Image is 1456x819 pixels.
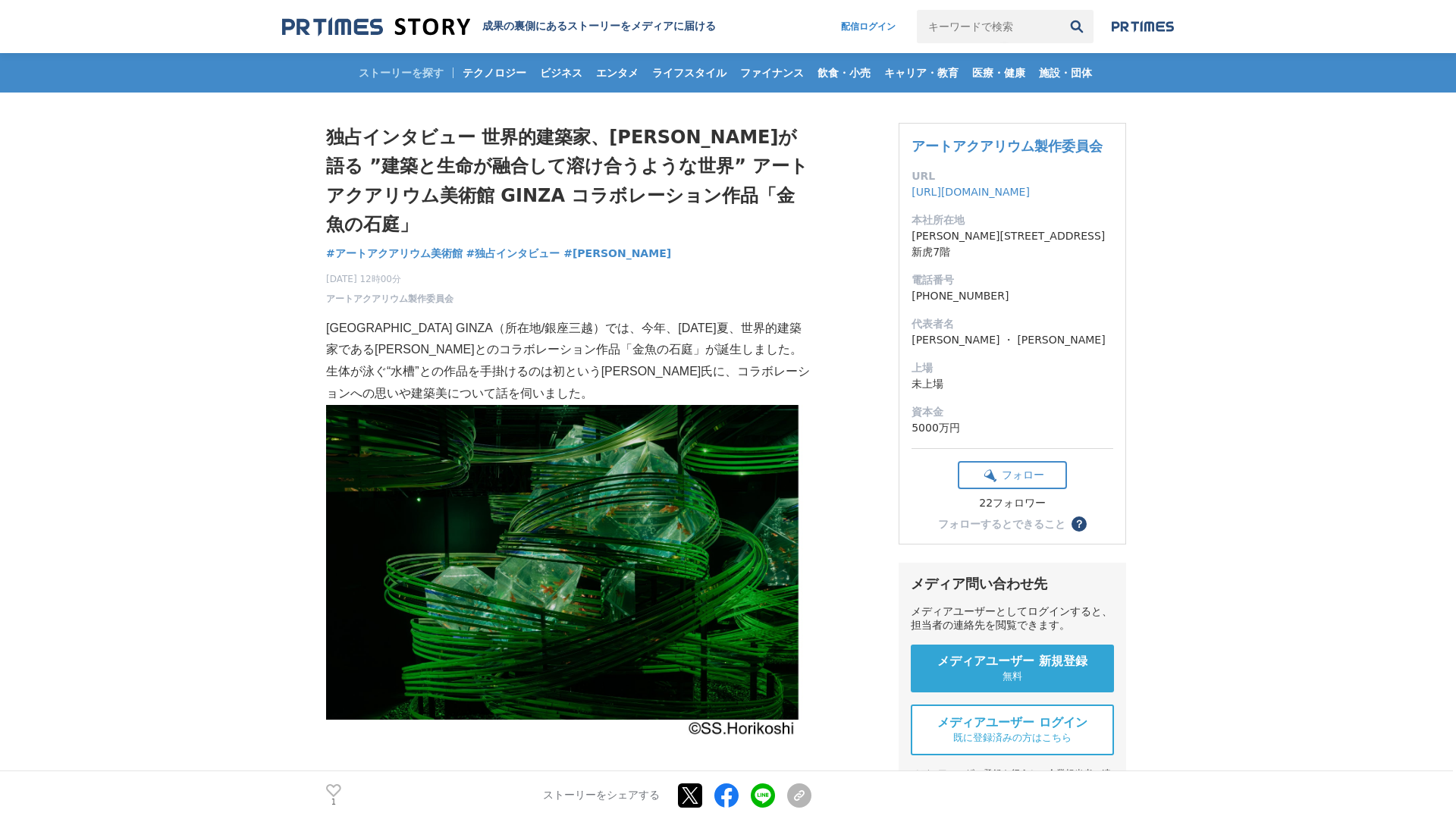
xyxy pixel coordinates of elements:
[911,575,1114,593] div: メディア問い合わせ先
[826,10,911,43] a: 配信ログイン
[734,66,810,80] span: ファイナンス
[912,420,1113,436] dd: 5000万円
[912,404,1113,420] dt: 資本金
[912,288,1113,304] dd: [PHONE_NUMBER]
[912,316,1113,332] dt: 代表者名
[912,376,1113,392] dd: 未上場
[811,53,877,93] a: 飲食・小売
[958,497,1067,510] div: 22フォロワー
[646,53,733,93] a: ライフスタイル
[543,789,660,802] p: ストーリーをシェアする
[326,246,463,262] a: #アートアクアリウム美術館
[590,66,645,80] span: エンタメ
[534,53,588,93] a: ビジネス
[938,519,1065,529] div: フォローするとできること
[482,20,716,33] h2: 成果の裏側にあるストーリーをメディアに届ける
[282,17,470,37] img: 成果の裏側にあるストーリーをメディアに届ける
[590,53,645,93] a: エンタメ
[912,228,1113,260] dd: [PERSON_NAME][STREET_ADDRESS]新虎7階
[282,17,716,37] a: 成果の裏側にあるストーリーをメディアに届ける 成果の裏側にあるストーリーをメディアに届ける
[466,246,560,262] a: #独占インタビュー
[911,605,1114,632] div: メディアユーザーとしてログインすると、担当者の連絡先を閲覧できます。
[1072,516,1087,532] button: ？
[958,461,1067,489] button: フォロー
[911,704,1114,755] a: メディアユーザー ログイン 既に登録済みの方はこちら
[878,53,965,93] a: キャリア・教育
[937,715,1087,731] span: メディアユーザー ログイン
[466,246,560,260] span: #独占インタビュー
[912,138,1103,154] a: アートアクアリウム製作委員会
[912,168,1113,184] dt: URL
[563,246,671,262] a: #[PERSON_NAME]
[326,318,811,362] p: [GEOGRAPHIC_DATA] GINZA（所在地/銀座三越）では、今年、[DATE]夏、世界的建築家である[PERSON_NAME]とのコラボレーション作品「金魚の石庭」が誕生しました。
[1033,53,1098,93] a: 施設・団体
[1112,20,1174,33] img: prtimes
[326,799,341,806] p: 1
[534,66,588,80] span: ビジネス
[646,66,733,80] span: ライフスタイル
[966,66,1031,80] span: 医療・健康
[917,10,1060,43] input: キーワードで検索
[912,272,1113,288] dt: 電話番号
[912,212,1113,228] dt: 本社所在地
[912,360,1113,376] dt: 上場
[912,332,1113,348] dd: [PERSON_NAME] ・ [PERSON_NAME]
[912,186,1030,198] a: [URL][DOMAIN_NAME]
[953,731,1072,745] span: 既に登録済みの方はこちら
[326,405,811,748] img: thumbnail_dbf47bc0-9299-11f0-bba8-9b719d02ed79.png
[811,66,877,80] span: 飲食・小売
[937,654,1087,670] span: メディアユーザー 新規登録
[911,645,1114,692] a: メディアユーザー 新規登録 無料
[966,53,1031,93] a: 医療・健康
[457,66,532,80] span: テクノロジー
[457,53,532,93] a: テクノロジー
[563,246,671,260] span: #[PERSON_NAME]
[1033,66,1098,80] span: 施設・団体
[878,66,965,80] span: キャリア・教育
[734,53,810,93] a: ファイナンス
[326,361,811,405] p: 生体が泳ぐ“水槽”との作品を手掛けるのは初という[PERSON_NAME]氏に、コラボレーションへの思いや建築美について話を伺いました。
[326,272,453,286] span: [DATE] 12時00分
[326,292,453,306] a: アートアクアリウム製作委員会
[326,246,463,260] span: #アートアクアリウム美術館
[1060,10,1094,43] button: 検索
[326,123,811,240] h1: 独占インタビュー 世界的建築家、[PERSON_NAME]が語る ”建築と生命が融合して溶け合うような世界” アートアクアリウム美術館 GINZA コラボレーション作品「金魚の石庭」
[1074,519,1084,529] span: ？
[1003,670,1022,683] span: 無料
